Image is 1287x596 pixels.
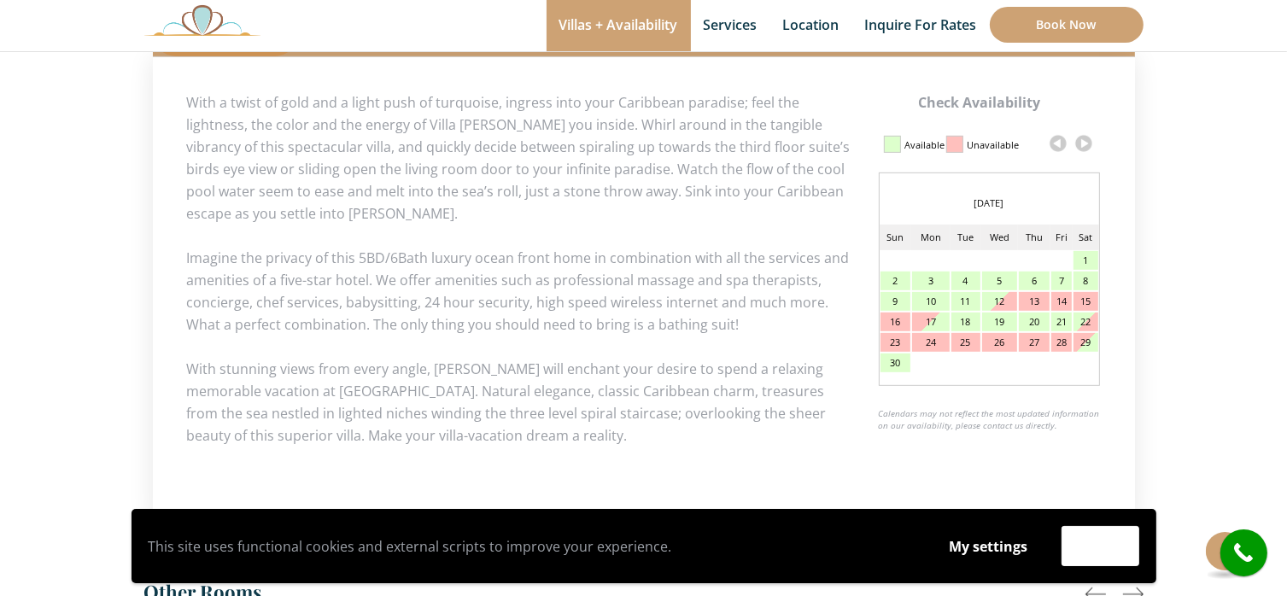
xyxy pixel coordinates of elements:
[1220,529,1267,576] a: call
[982,313,1017,331] div: 19
[187,247,1101,336] p: Imagine the privacy of this 5BD/6Bath luxury ocean front home in combination with all the service...
[880,333,911,352] div: 23
[912,272,949,290] div: 3
[187,358,1101,447] p: With stunning views from every angle, [PERSON_NAME] will enchant your desire to spend a relaxing ...
[880,292,911,311] div: 9
[1051,292,1072,311] div: 14
[990,7,1144,43] a: Book Now
[982,272,1017,290] div: 5
[1062,526,1139,566] button: Accept
[880,354,911,372] div: 30
[912,292,949,311] div: 10
[1019,333,1050,352] div: 27
[1050,225,1073,250] td: Fri
[1073,272,1097,290] div: 8
[912,313,949,331] div: 17
[905,131,945,160] div: Available
[912,333,949,352] div: 24
[982,333,1017,352] div: 26
[1018,225,1050,250] td: Thu
[911,225,950,250] td: Mon
[880,225,912,250] td: Sun
[1019,313,1050,331] div: 20
[951,333,980,352] div: 25
[951,225,981,250] td: Tue
[1051,272,1072,290] div: 7
[1051,313,1072,331] div: 21
[1073,292,1097,311] div: 15
[981,225,1018,250] td: Wed
[880,313,911,331] div: 16
[1019,292,1050,311] div: 13
[1019,272,1050,290] div: 6
[149,534,916,559] p: This site uses functional cookies and external scripts to improve your experience.
[951,313,980,331] div: 18
[982,292,1017,311] div: 12
[1073,333,1097,352] div: 29
[880,272,911,290] div: 2
[880,190,1099,216] div: [DATE]
[1073,313,1097,331] div: 22
[144,4,260,36] img: Awesome Logo
[1051,333,1072,352] div: 28
[933,527,1044,566] button: My settings
[1073,225,1098,250] td: Sat
[187,91,1101,225] p: With a twist of gold and a light push of turquoise, ingress into your Caribbean paradise; feel th...
[951,292,980,311] div: 11
[1225,534,1263,572] i: call
[1073,251,1097,270] div: 1
[951,272,980,290] div: 4
[968,131,1020,160] div: Unavailable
